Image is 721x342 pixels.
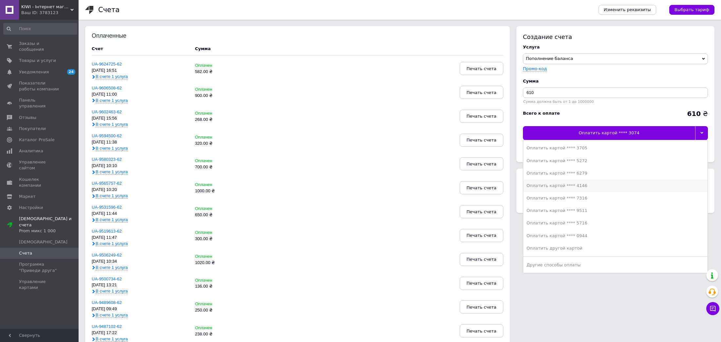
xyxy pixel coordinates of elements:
span: В счете 1 услуга [96,313,128,318]
span: Каталог ProSale [19,137,54,143]
div: Оплачен [195,135,261,140]
button: Печать счета [460,324,503,337]
a: UA-9519613-62 [92,229,122,234]
div: Сумма [195,46,211,52]
span: В счете 1 услуга [96,289,128,294]
div: Оплатить картой **** 6279 [527,170,704,176]
input: Поиск [3,23,77,35]
div: Сумма [523,78,708,84]
a: UA-9580323-62 [92,157,122,162]
span: Товары и услуги [19,58,56,64]
a: UA-9602463-62 [92,109,122,114]
div: Оплатить картой **** 3705 [527,145,704,151]
div: Оплачен [195,302,261,307]
div: 582.00 ₴ [195,69,261,74]
a: UA-9506249-62 [92,253,122,257]
div: 900.00 ₴ [195,93,261,98]
a: UA-9500734-62 [92,276,122,281]
div: Оплачен [195,230,261,235]
div: Оплачен [195,254,261,259]
span: Печать счета [467,90,496,95]
span: Печать счета [467,329,496,333]
span: В счете 1 услуга [96,193,128,199]
span: В счете 1 услуга [96,74,128,79]
span: KIWI - Інтернет магазин [21,4,70,10]
span: Печать счета [467,305,496,310]
div: Оплачен [195,278,261,283]
span: [DEMOGRAPHIC_DATA] [19,239,67,245]
h1: Счета [98,6,120,14]
div: 700.00 ₴ [195,165,261,170]
span: В счете 1 услуга [96,98,128,103]
div: Услуга [523,44,708,50]
a: UA-9531596-62 [92,205,122,210]
span: Покупатели [19,126,46,132]
a: UA-9487102-62 [92,324,122,329]
span: В счете 1 услуга [96,265,128,270]
div: Оплачен [195,111,261,116]
button: Печать счета [460,181,503,194]
a: UA-9606508-62 [92,85,122,90]
div: Оплачен [195,63,261,68]
span: Изменить реквизиты [604,7,651,13]
div: Оплатить картой **** 5272 [527,158,704,164]
div: Сумма должна быть от 1 до 1000000 [523,100,708,104]
span: Показатели работы компании [19,80,61,92]
div: 300.00 ₴ [195,237,261,241]
div: [DATE] 11:47 [92,235,188,240]
div: 320.00 ₴ [195,141,261,146]
div: Оплатить картой **** 0944 [527,233,704,239]
div: 136.00 ₴ [195,284,261,289]
label: Промо-код [523,66,547,71]
span: Печать счета [467,185,496,190]
div: [DATE] 16:51 [92,68,188,73]
button: Печать счета [460,62,503,75]
button: Печать счета [460,300,503,313]
span: Маркет [19,194,36,199]
div: [DATE] 10:20 [92,187,188,192]
span: Печать счета [467,138,496,142]
div: Оплачен [195,87,261,92]
div: Оплаченные [92,33,135,39]
div: [DATE] 10:34 [92,259,188,264]
button: Печать счета [460,86,503,99]
span: В счете 1 услуга [96,169,128,175]
div: Prom микс 1 000 [19,228,79,234]
div: 238.00 ₴ [195,332,261,337]
div: Другие способы оплаты [527,262,704,268]
div: 650.00 ₴ [195,213,261,218]
span: Программа "Приведи друга" [19,261,61,273]
span: Аналитика [19,148,43,154]
div: Ваш ID: 3783123 [21,10,79,16]
div: [DATE] 13:21 [92,283,188,288]
button: Печать счета [460,110,503,123]
div: [DATE] 10:10 [92,163,188,168]
div: 268.00 ₴ [195,117,261,122]
div: 250.00 ₴ [195,308,261,313]
span: Печать счета [467,281,496,286]
a: UA-9489608-62 [92,300,122,305]
span: Пополнение баланса [526,56,573,61]
input: Введите сумму [523,87,708,98]
span: Счета [19,250,32,256]
div: [DATE] 11:38 [92,140,188,145]
span: [DEMOGRAPHIC_DATA] и счета [19,216,79,234]
div: Оплатить картой **** 7316 [527,195,704,201]
div: [DATE] 11:44 [92,211,188,216]
div: 1020.00 ₴ [195,260,261,265]
div: [DATE] 17:22 [92,331,188,335]
button: Печать счета [460,134,503,147]
div: Оплатить другой картой [527,245,704,251]
div: Оплачен [195,182,261,187]
button: Печать счета [460,205,503,218]
a: UA-9624725-62 [92,62,122,66]
span: Печать счета [467,209,496,214]
span: В счете 1 услуга [96,146,128,151]
span: Печать счета [467,66,496,71]
div: Оплатить картой **** 5716 [527,220,704,226]
span: Печать счета [467,161,496,166]
button: Чат с покупателем [706,302,719,315]
div: [DATE] 15:56 [92,116,188,121]
a: UA-9594500-62 [92,133,122,138]
div: Создание счета [523,33,708,41]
